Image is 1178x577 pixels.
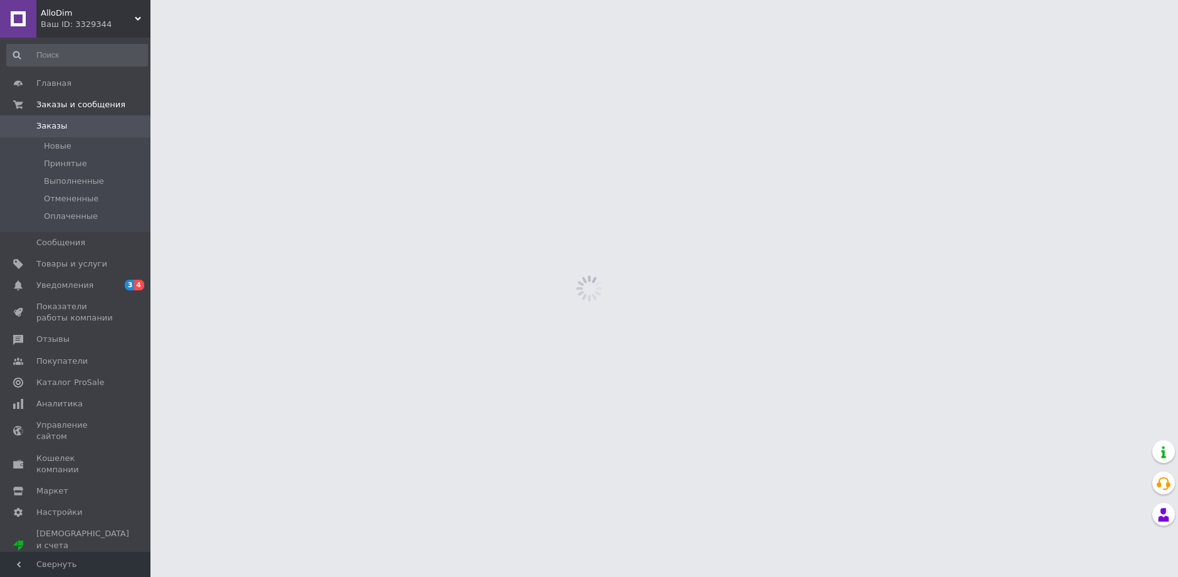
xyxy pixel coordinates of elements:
span: Аналитика [36,398,83,410]
div: Prom топ [36,551,129,563]
span: Заказы [36,120,67,132]
span: Новые [44,140,71,152]
span: Кошелек компании [36,453,116,475]
span: Уведомления [36,280,93,291]
span: Отзывы [36,334,70,345]
span: Оплаченные [44,211,98,222]
span: Главная [36,78,71,89]
span: Отмененные [44,193,98,204]
span: 3 [125,280,135,290]
span: Товары и услуги [36,258,107,270]
span: Каталог ProSale [36,377,104,388]
span: Выполненные [44,176,104,187]
span: Управление сайтом [36,420,116,442]
span: 4 [134,280,144,290]
span: Покупатели [36,356,88,367]
span: Сообщения [36,237,85,248]
span: Показатели работы компании [36,301,116,324]
span: Заказы и сообщения [36,99,125,110]
div: Ваш ID: 3329344 [41,19,150,30]
span: AlloDim [41,8,135,19]
input: Поиск [6,44,148,66]
span: Принятые [44,158,87,169]
span: Настройки [36,507,82,518]
span: Маркет [36,485,68,497]
span: [DEMOGRAPHIC_DATA] и счета [36,528,129,563]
